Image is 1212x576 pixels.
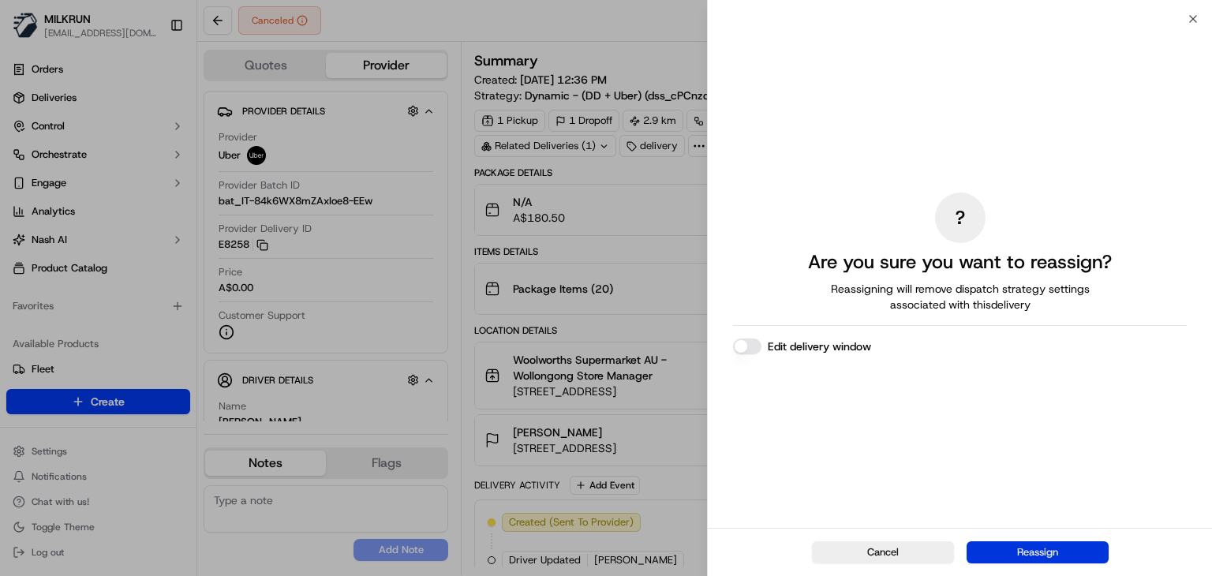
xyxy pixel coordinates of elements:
[935,193,986,243] div: ?
[768,338,871,354] label: Edit delivery window
[808,249,1112,275] h2: Are you sure you want to reassign?
[809,281,1112,312] span: Reassigning will remove dispatch strategy settings associated with this delivery
[812,541,954,563] button: Cancel
[967,541,1109,563] button: Reassign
